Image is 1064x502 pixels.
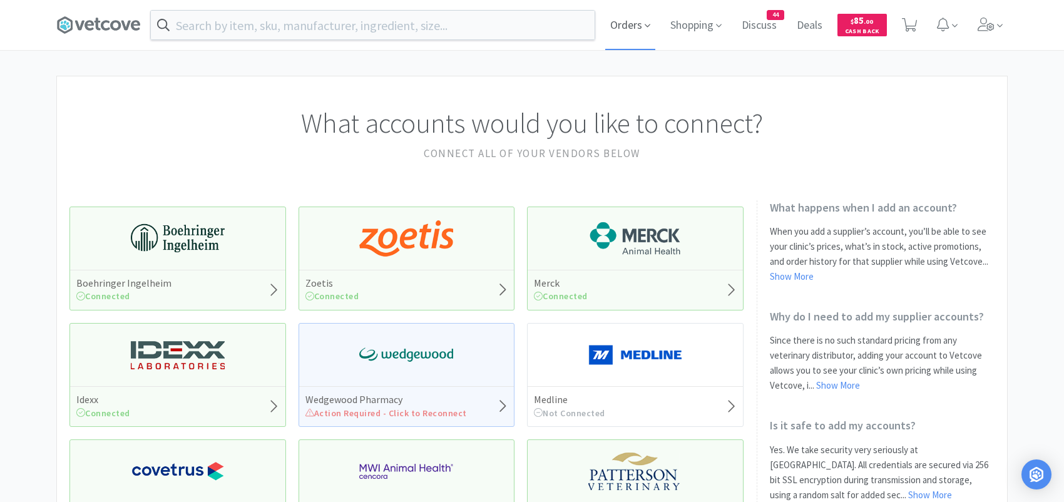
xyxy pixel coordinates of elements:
[851,18,854,26] span: $
[792,20,827,31] a: Deals
[534,290,588,302] span: Connected
[588,453,682,490] img: f5e969b455434c6296c6d81ef179fa71_3.png
[305,290,359,302] span: Connected
[837,8,887,42] a: $85.00Cash Back
[69,145,995,162] h2: Connect all of your vendors below
[76,290,130,302] span: Connected
[737,20,782,31] a: Discuss44
[816,379,860,391] a: Show More
[359,336,453,374] img: e40baf8987b14801afb1611fffac9ca4_8.png
[131,453,225,490] img: 77fca1acd8b6420a9015268ca798ef17_1.png
[305,393,467,406] h5: Wedgewood Pharmacy
[534,277,588,290] h5: Merck
[69,101,995,145] h1: What accounts would you like to connect?
[770,309,995,324] h2: Why do I need to add my supplier accounts?
[131,336,225,374] img: 13250b0087d44d67bb1668360c5632f9_13.png
[588,336,682,374] img: a646391c64b94eb2892348a965bf03f3_134.png
[76,407,130,419] span: Connected
[359,453,453,490] img: f6b2451649754179b5b4e0c70c3f7cb0_2.png
[908,489,952,501] a: Show More
[770,333,995,393] p: Since there is no such standard pricing from any veterinary distributor, adding your account to V...
[864,18,873,26] span: . 00
[770,200,995,215] h2: What happens when I add an account?
[767,11,784,19] span: 44
[770,270,814,282] a: Show More
[76,393,130,406] h5: Idexx
[534,407,605,419] span: Not Connected
[770,224,995,284] p: When you add a supplier’s account, you’ll be able to see your clinic’s prices, what’s in stock, a...
[588,220,682,257] img: 6d7abf38e3b8462597f4a2f88dede81e_176.png
[76,277,171,290] h5: Boehringer Ingelheim
[534,393,605,406] h5: Medline
[359,220,453,257] img: a673e5ab4e5e497494167fe422e9a3ab.png
[1021,459,1051,489] div: Open Intercom Messenger
[151,11,595,39] input: Search by item, sku, manufacturer, ingredient, size...
[131,220,225,257] img: 730db3968b864e76bcafd0174db25112_22.png
[845,28,879,36] span: Cash Back
[305,407,467,419] span: Action Required - Click to Reconnect
[770,418,995,433] h2: Is it safe to add my accounts?
[305,277,359,290] h5: Zoetis
[851,14,873,26] span: 85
